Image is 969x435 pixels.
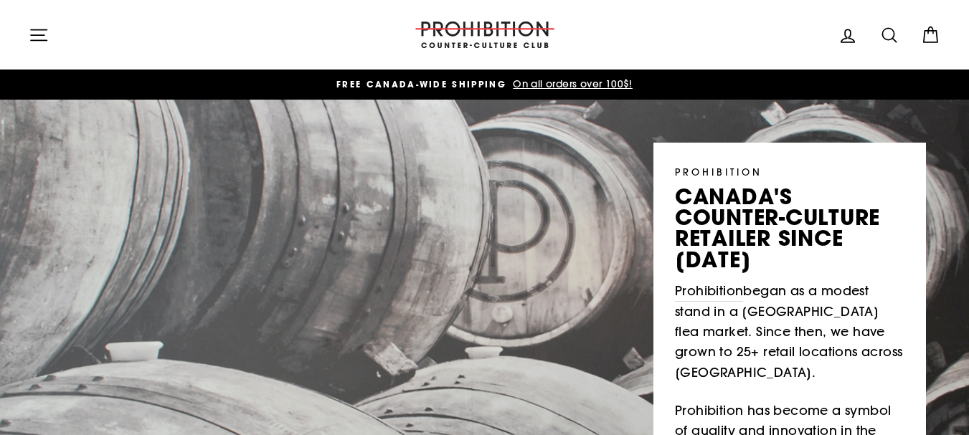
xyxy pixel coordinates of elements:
[675,281,743,302] a: Prohibition
[675,164,904,179] p: PROHIBITION
[32,77,937,92] a: FREE CANADA-WIDE SHIPPING On all orders over 100$!
[675,186,904,270] p: canada's counter-culture retailer since [DATE]
[675,281,904,383] p: began as a modest stand in a [GEOGRAPHIC_DATA] flea market. Since then, we have grown to 25+ reta...
[336,78,506,90] span: FREE CANADA-WIDE SHIPPING
[413,21,557,48] img: PROHIBITION COUNTER-CULTURE CLUB
[509,77,633,90] span: On all orders over 100$!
